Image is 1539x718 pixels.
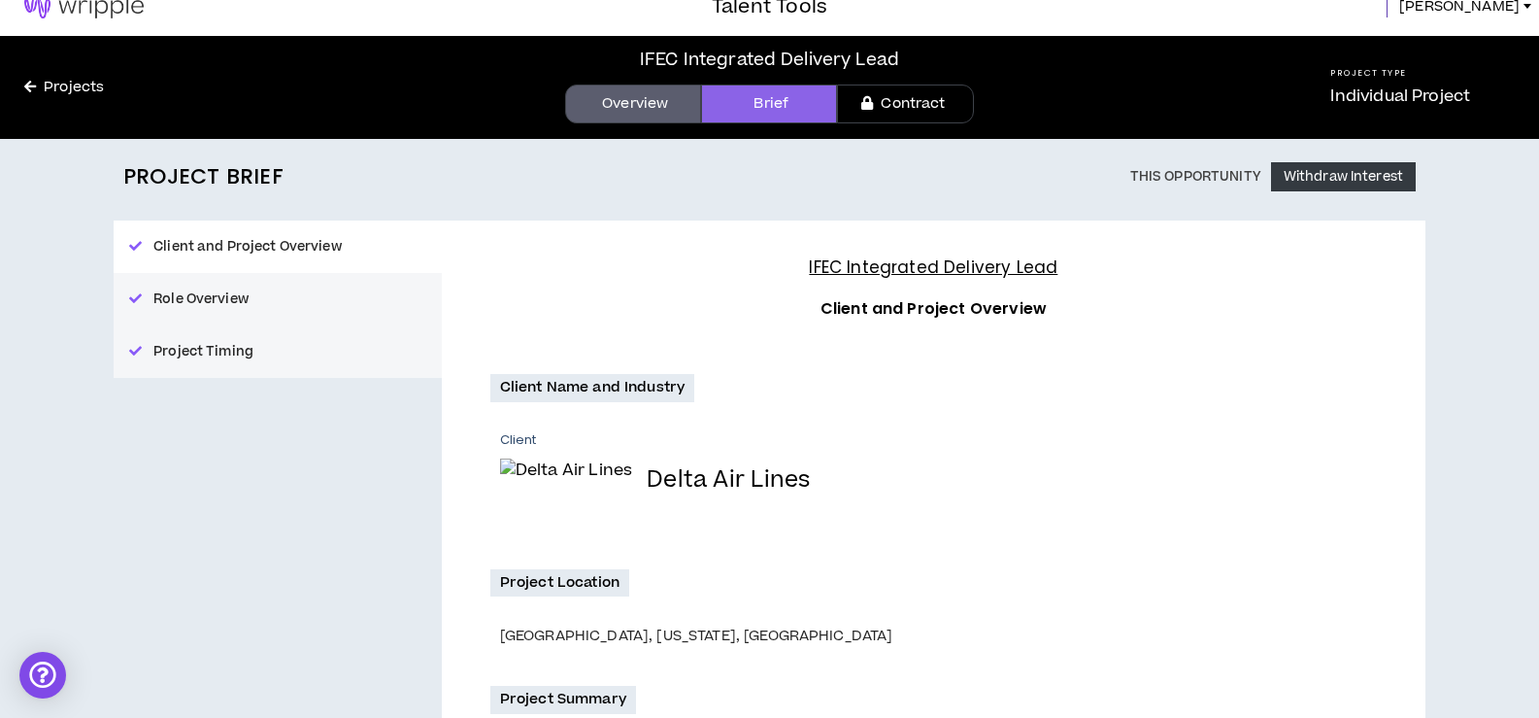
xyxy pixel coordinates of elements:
[123,164,284,189] h2: Project Brief
[490,374,694,401] p: Client Name and Industry
[114,273,442,325] button: Role Overview
[647,467,810,493] h4: Delta Air Lines
[1130,169,1261,185] p: This Opportunity
[500,431,537,449] p: Client
[490,296,1377,322] h3: Client and Project Overview
[490,569,629,597] p: Project Location
[114,325,442,378] button: Project Timing
[837,85,973,123] a: Contract
[490,255,1377,281] h4: IFEC Integrated Delivery Lead
[565,85,701,123] a: Overview
[500,626,1377,647] div: [GEOGRAPHIC_DATA], [US_STATE], [GEOGRAPHIC_DATA]
[640,47,899,73] div: IFEC Integrated Delivery Lead
[500,459,632,502] img: Delta Air Lines
[701,85,837,123] a: Brief
[19,652,66,699] div: Open Intercom Messenger
[1330,67,1470,80] h5: Project Type
[1271,162,1416,191] button: Withdraw Interest
[1330,85,1470,108] p: Individual Project
[490,686,636,713] p: Project Summary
